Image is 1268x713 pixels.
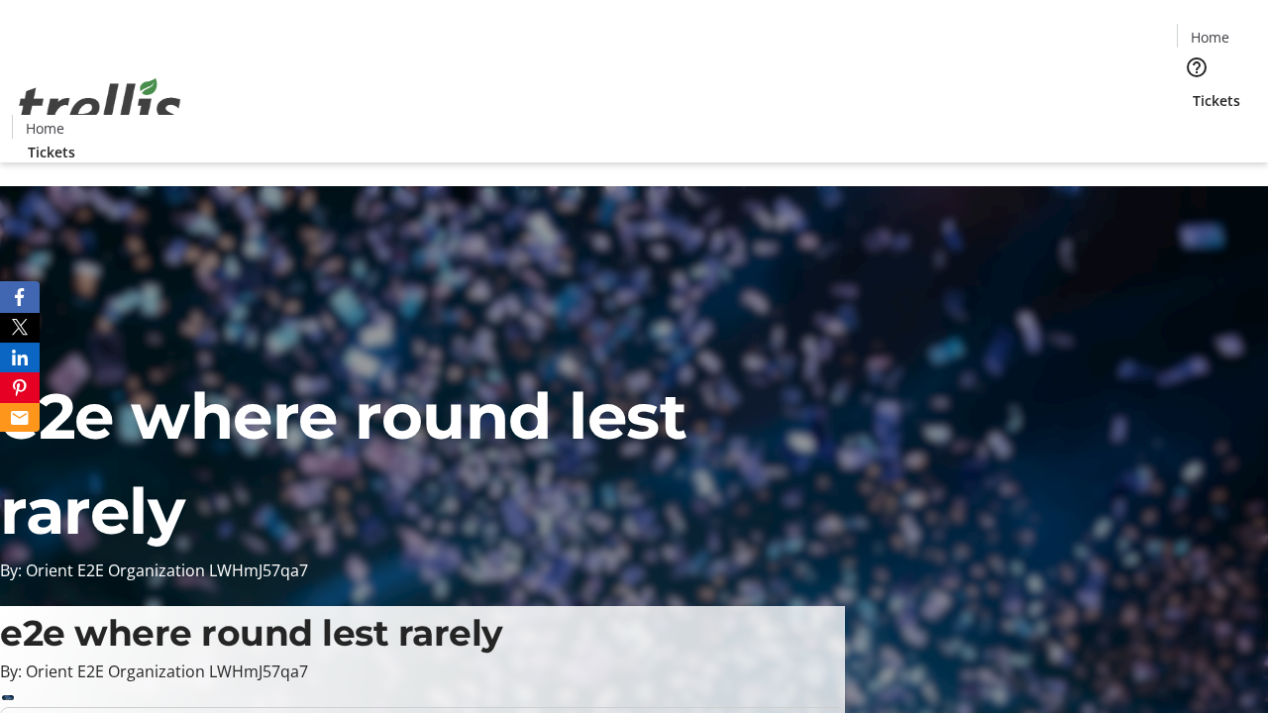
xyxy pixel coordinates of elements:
a: Home [1178,27,1241,48]
span: Tickets [1193,90,1240,111]
a: Tickets [1177,90,1256,111]
span: Home [26,118,64,139]
img: Orient E2E Organization LWHmJ57qa7's Logo [12,56,188,155]
span: Home [1191,27,1229,48]
span: Tickets [28,142,75,162]
a: Tickets [12,142,91,162]
button: Help [1177,48,1216,87]
button: Cart [1177,111,1216,151]
a: Home [13,118,76,139]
